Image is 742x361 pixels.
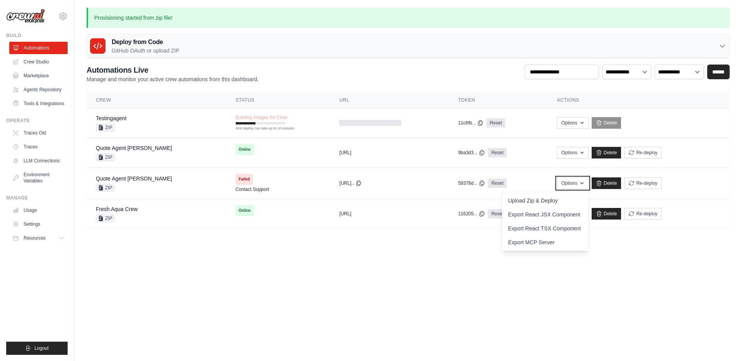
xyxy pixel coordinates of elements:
a: Usage [9,204,68,216]
a: Traces Old [9,127,68,139]
a: Reset [488,209,506,218]
span: ZIP [96,124,115,131]
button: Re-deploy [624,208,662,220]
a: Quote Agent [PERSON_NAME] [96,145,172,151]
a: Marketplace [9,70,68,82]
span: Building Images for Crew [236,114,288,121]
p: GitHub OAuth or upload ZIP [112,47,179,54]
button: 59378d... [458,180,485,186]
div: Build [6,32,68,39]
a: Automations [9,42,68,54]
span: ZIP [96,153,115,161]
a: Contact Support [236,186,269,192]
span: Logout [34,345,49,351]
a: Delete [592,117,621,129]
a: Fresh Aqua Crew [96,206,138,212]
a: Reset [488,179,506,188]
img: Logo [6,9,45,24]
a: Delete [592,208,621,220]
a: Traces [9,141,68,153]
a: Delete [592,177,621,189]
a: Testingagent [96,115,126,121]
a: Quote Agent [PERSON_NAME] [96,175,172,182]
span: ZIP [96,184,115,192]
a: Export React TSX Component [502,221,589,235]
button: Options [557,177,588,189]
span: ZIP [96,215,115,222]
div: Manage [6,195,68,201]
span: Resources [24,235,46,241]
button: Re-deploy [624,177,662,189]
h2: Automations Live [87,65,259,75]
a: Reset [487,118,505,128]
a: Agents Repository [9,83,68,96]
a: Settings [9,218,68,230]
a: Tools & Integrations [9,97,68,110]
th: Actions [548,92,730,108]
a: Export MCP Server [502,235,589,249]
a: LLM Connections [9,155,68,167]
button: Resources [9,232,68,244]
button: 9ba3d3... [458,150,485,156]
a: Delete [592,147,621,158]
button: Upload Zip & Deploy [502,194,564,208]
a: Environment Variables [9,169,68,187]
button: Logout [6,342,68,355]
th: Crew [87,92,226,108]
div: Operate [6,117,68,124]
th: Token [449,92,548,108]
h3: Deploy from Code [112,37,179,47]
span: Failed [236,174,253,185]
button: Options [557,117,588,129]
a: Export React JSX Component [502,208,589,221]
span: Online [236,205,254,216]
button: Re-deploy [624,147,662,158]
button: Options [557,147,588,158]
div: First deploy can take up to 10 minutes [236,126,285,131]
p: Manage and monitor your active crew automations from this dashboard. [87,75,259,83]
button: 11c6fb... [458,120,483,126]
p: Provisioning started from zip file! [87,8,730,28]
th: Status [226,92,330,108]
span: Online [236,144,254,155]
a: Crew Studio [9,56,68,68]
th: URL [330,92,449,108]
button: 116205... [458,211,485,217]
a: Reset [488,148,506,157]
